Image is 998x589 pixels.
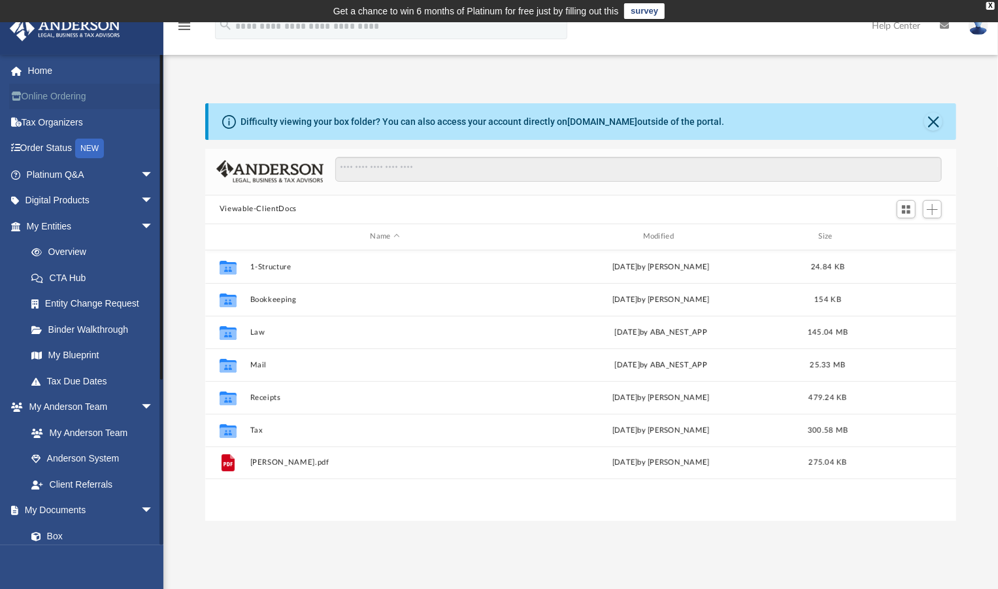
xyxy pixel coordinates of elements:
[18,368,173,394] a: Tax Due Dates
[250,426,520,435] button: Tax
[141,213,167,240] span: arrow_drop_down
[18,239,173,265] a: Overview
[205,250,957,522] div: grid
[18,420,160,446] a: My Anderson Team
[9,497,167,524] a: My Documentsarrow_drop_down
[250,328,520,337] button: Law
[220,203,297,215] button: Viewable-ClientDocs
[525,457,795,469] div: [DATE] by [PERSON_NAME]
[567,116,637,127] a: [DOMAIN_NAME]
[250,361,520,369] button: Mail
[335,157,942,182] input: Search files and folders
[808,426,848,433] span: 300.58 MB
[624,3,665,19] a: survey
[333,3,619,19] div: Get a chance to win 6 months of Platinum for free just by filling out this
[9,394,167,420] a: My Anderson Teamarrow_drop_down
[808,459,846,466] span: 275.04 KB
[525,326,795,338] div: [DATE] by ABA_NEST_APP
[525,231,796,243] div: Modified
[9,188,173,214] a: Digital Productsarrow_drop_down
[9,84,173,110] a: Online Ordering
[250,394,520,402] button: Receipts
[814,295,841,303] span: 154 KB
[525,359,795,371] div: [DATE] by ABA_NEST_APP
[18,523,160,549] a: Box
[250,263,520,271] button: 1-Structure
[176,25,192,34] a: menu
[525,294,795,305] div: [DATE] by [PERSON_NAME]
[859,231,951,243] div: id
[241,115,724,129] div: Difficulty viewing your box folder? You can also access your account directly on outside of the p...
[141,394,167,421] span: arrow_drop_down
[801,231,854,243] div: Size
[75,139,104,158] div: NEW
[9,135,173,162] a: Order StatusNEW
[525,424,795,436] div: [DATE] by [PERSON_NAME]
[808,328,848,335] span: 145.04 MB
[9,161,173,188] a: Platinum Q&Aarrow_drop_down
[250,458,520,467] button: [PERSON_NAME].pdf
[811,263,844,270] span: 24.84 KB
[218,18,233,32] i: search
[18,316,173,343] a: Binder Walkthrough
[211,231,244,243] div: id
[176,18,192,34] i: menu
[9,58,173,84] a: Home
[141,497,167,524] span: arrow_drop_down
[18,343,167,369] a: My Blueprint
[897,200,916,218] button: Switch to Grid View
[9,109,173,135] a: Tax Organizers
[923,200,942,218] button: Add
[18,291,173,317] a: Entity Change Request
[18,471,167,497] a: Client Referrals
[18,265,173,291] a: CTA Hub
[969,16,988,35] img: User Pic
[250,295,520,304] button: Bookkeeping
[525,392,795,403] div: [DATE] by [PERSON_NAME]
[6,16,124,41] img: Anderson Advisors Platinum Portal
[18,446,167,472] a: Anderson System
[808,394,846,401] span: 479.24 KB
[810,361,845,368] span: 25.33 MB
[249,231,520,243] div: Name
[141,161,167,188] span: arrow_drop_down
[9,213,173,239] a: My Entitiesarrow_drop_down
[141,188,167,214] span: arrow_drop_down
[986,2,995,10] div: close
[924,112,942,131] button: Close
[525,261,795,273] div: [DATE] by [PERSON_NAME]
